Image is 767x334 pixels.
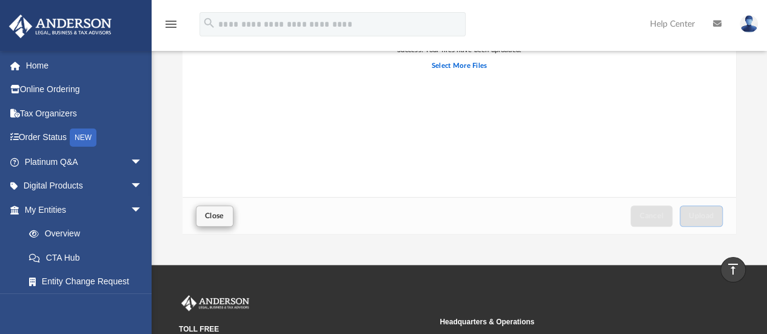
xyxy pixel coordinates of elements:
i: vertical_align_top [726,262,740,276]
div: NEW [70,129,96,147]
a: Digital Productsarrow_drop_down [8,174,161,198]
button: Close [196,205,233,227]
a: Overview [17,222,161,246]
small: Headquarters & Operations [440,316,692,327]
span: arrow_drop_down [130,198,155,222]
img: Anderson Advisors Platinum Portal [5,15,115,38]
a: CTA Hub [17,245,161,270]
a: My Entitiesarrow_drop_down [8,198,161,222]
button: Upload [680,205,723,227]
img: User Pic [740,15,758,33]
i: search [203,16,216,30]
a: vertical_align_top [720,257,746,282]
a: Entity Change Request [17,270,161,294]
i: menu [164,17,178,32]
span: Close [205,212,224,219]
img: Anderson Advisors Platinum Portal [179,295,252,311]
a: Online Ordering [8,78,161,102]
a: Tax Organizers [8,101,161,125]
a: Order StatusNEW [8,125,161,150]
span: Cancel [640,212,664,219]
a: Home [8,53,161,78]
button: Cancel [631,205,673,227]
span: arrow_drop_down [130,174,155,199]
a: Platinum Q&Aarrow_drop_down [8,150,161,174]
span: Upload [689,212,714,219]
label: Select More Files [432,61,487,72]
span: arrow_drop_down [130,150,155,175]
a: menu [164,23,178,32]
